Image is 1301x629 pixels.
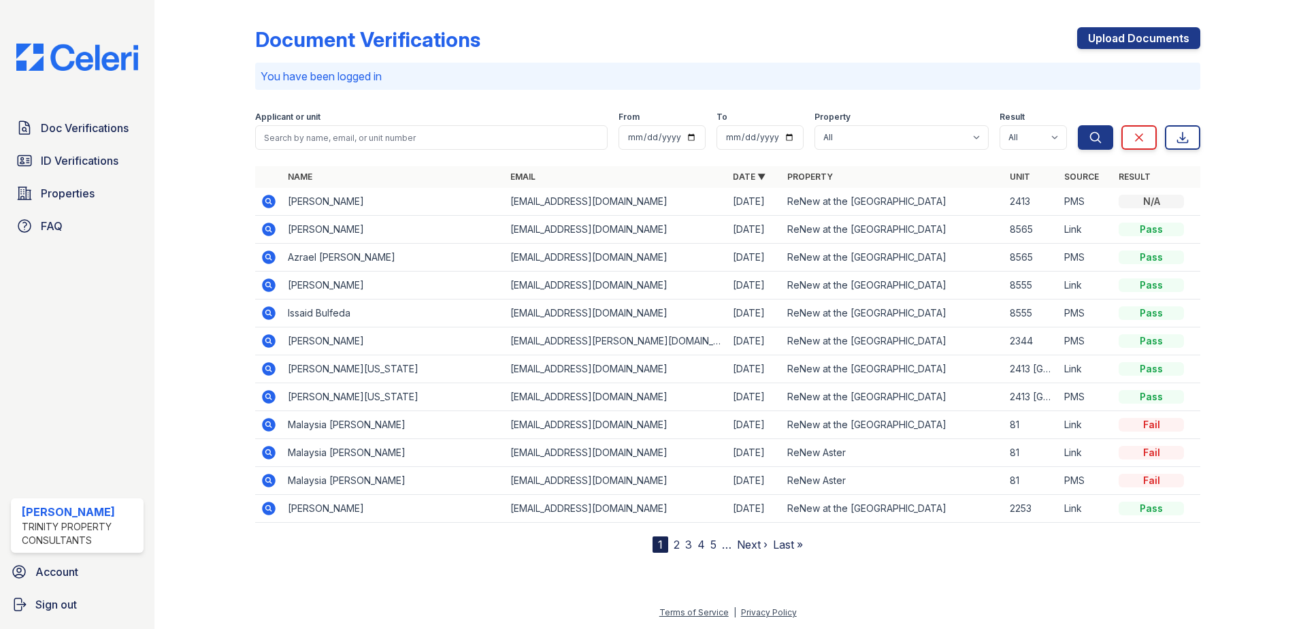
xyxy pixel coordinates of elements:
td: Link [1059,439,1113,467]
label: Property [814,112,851,123]
span: Account [35,564,78,580]
td: PMS [1059,188,1113,216]
div: Document Verifications [255,27,480,52]
label: Applicant or unit [255,112,320,123]
td: ReNew at the [GEOGRAPHIC_DATA] [782,383,1004,411]
label: To [717,112,727,123]
td: [PERSON_NAME] [282,216,505,244]
td: Link [1059,495,1113,523]
a: Result [1119,172,1151,182]
td: ReNew Aster [782,467,1004,495]
a: Privacy Policy [741,607,797,617]
td: ReNew at the [GEOGRAPHIC_DATA] [782,300,1004,327]
div: Trinity Property Consultants [22,520,138,547]
td: [DATE] [727,355,782,383]
td: [DATE] [727,383,782,411]
a: 4 [697,538,705,551]
td: ReNew at the [GEOGRAPHIC_DATA] [782,411,1004,439]
td: Malaysia [PERSON_NAME] [282,439,505,467]
label: From [619,112,640,123]
div: Pass [1119,362,1184,376]
td: [DATE] [727,216,782,244]
span: FAQ [41,218,63,234]
div: 1 [653,536,668,553]
td: [EMAIL_ADDRESS][DOMAIN_NAME] [505,439,727,467]
a: Sign out [5,591,149,618]
td: 2413 [GEOGRAPHIC_DATA] [1004,355,1059,383]
td: [DATE] [727,495,782,523]
td: Issaid Bulfeda [282,300,505,327]
td: PMS [1059,327,1113,355]
td: [EMAIL_ADDRESS][DOMAIN_NAME] [505,383,727,411]
div: Pass [1119,306,1184,320]
td: 81 [1004,467,1059,495]
a: 5 [710,538,717,551]
div: Pass [1119,334,1184,348]
td: [PERSON_NAME] [282,188,505,216]
div: Fail [1119,474,1184,487]
td: 8565 [1004,244,1059,272]
td: [EMAIL_ADDRESS][DOMAIN_NAME] [505,355,727,383]
td: ReNew at the [GEOGRAPHIC_DATA] [782,495,1004,523]
td: Azrael [PERSON_NAME] [282,244,505,272]
td: PMS [1059,383,1113,411]
span: Sign out [35,596,77,613]
a: FAQ [11,212,144,240]
div: Pass [1119,278,1184,292]
td: Link [1059,216,1113,244]
td: [EMAIL_ADDRESS][DOMAIN_NAME] [505,495,727,523]
td: ReNew at the [GEOGRAPHIC_DATA] [782,355,1004,383]
td: PMS [1059,467,1113,495]
td: [PERSON_NAME][US_STATE] [282,383,505,411]
div: Fail [1119,418,1184,432]
td: [EMAIL_ADDRESS][PERSON_NAME][DOMAIN_NAME] [505,327,727,355]
a: Unit [1010,172,1030,182]
td: Link [1059,355,1113,383]
a: Doc Verifications [11,114,144,142]
td: [PERSON_NAME] [282,327,505,355]
td: [EMAIL_ADDRESS][DOMAIN_NAME] [505,216,727,244]
td: ReNew at the [GEOGRAPHIC_DATA] [782,216,1004,244]
a: Properties [11,180,144,207]
a: 2 [674,538,680,551]
td: 8555 [1004,300,1059,327]
td: 8555 [1004,272,1059,300]
td: ReNew Aster [782,439,1004,467]
a: Date ▼ [733,172,765,182]
td: [PERSON_NAME][US_STATE] [282,355,505,383]
a: Terms of Service [659,607,729,617]
td: [DATE] [727,439,782,467]
td: PMS [1059,300,1113,327]
td: ReNew at the [GEOGRAPHIC_DATA] [782,272,1004,300]
p: You have been logged in [261,68,1195,84]
td: Malaysia [PERSON_NAME] [282,467,505,495]
td: [EMAIL_ADDRESS][DOMAIN_NAME] [505,188,727,216]
td: Malaysia [PERSON_NAME] [282,411,505,439]
input: Search by name, email, or unit number [255,125,608,150]
div: Pass [1119,390,1184,404]
a: ID Verifications [11,147,144,174]
td: [DATE] [727,327,782,355]
td: [PERSON_NAME] [282,495,505,523]
div: N/A [1119,195,1184,208]
td: [EMAIL_ADDRESS][DOMAIN_NAME] [505,300,727,327]
a: Last » [773,538,803,551]
td: [EMAIL_ADDRESS][DOMAIN_NAME] [505,467,727,495]
td: [DATE] [727,300,782,327]
td: 8565 [1004,216,1059,244]
div: Fail [1119,446,1184,459]
a: Account [5,558,149,585]
td: [DATE] [727,411,782,439]
a: Name [288,172,312,182]
div: Pass [1119,251,1184,264]
a: Property [787,172,833,182]
td: [PERSON_NAME] [282,272,505,300]
td: [EMAIL_ADDRESS][DOMAIN_NAME] [505,272,727,300]
a: Upload Documents [1077,27,1200,49]
span: ID Verifications [41,152,118,169]
td: [DATE] [727,244,782,272]
td: 81 [1004,411,1059,439]
span: Doc Verifications [41,120,129,136]
td: ReNew at the [GEOGRAPHIC_DATA] [782,244,1004,272]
